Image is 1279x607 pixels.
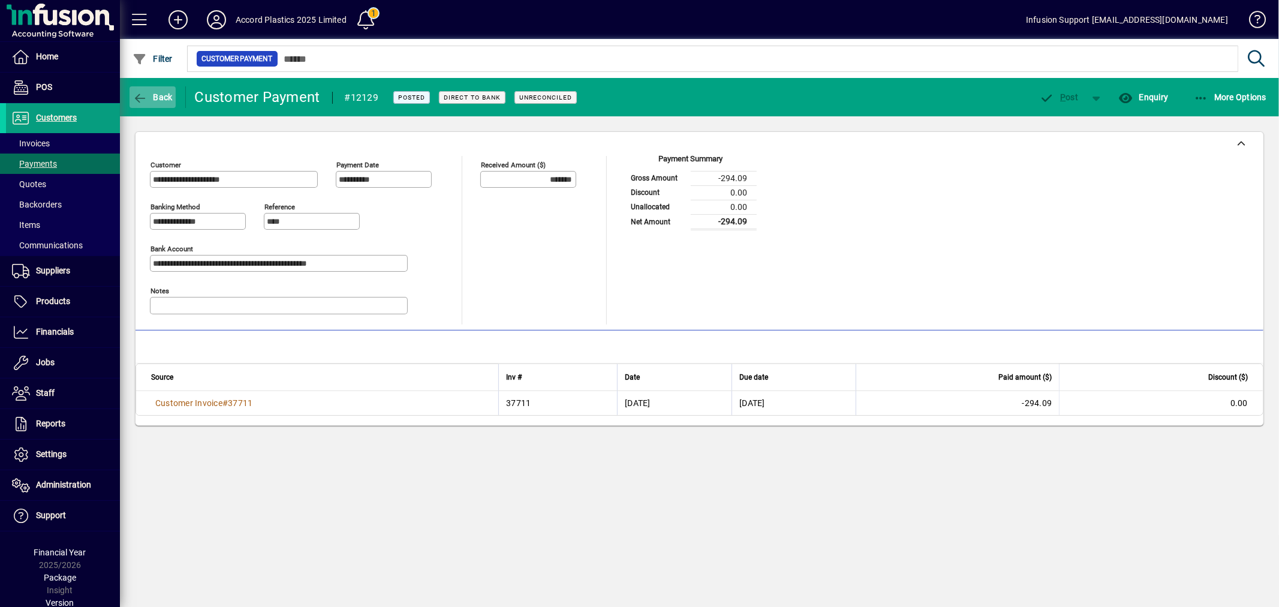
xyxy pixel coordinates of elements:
span: Paid amount ($) [998,371,1052,384]
span: Products [36,296,70,306]
app-page-summary-card: Payment Summary [625,156,757,230]
span: 37711 [228,398,252,408]
mat-label: Reference [264,203,295,211]
span: Customers [36,113,77,122]
a: Home [6,42,120,72]
a: Settings [6,440,120,470]
span: Filter [133,54,173,64]
a: Reports [6,409,120,439]
a: Items [6,215,120,235]
span: Enquiry [1118,92,1168,102]
a: Jobs [6,348,120,378]
span: Items [12,220,40,230]
td: 0.00 [1059,391,1263,415]
span: Customer Payment [201,53,273,65]
td: Gross Amount [625,171,691,185]
td: -294.09 [856,391,1060,415]
span: Due date [739,371,768,384]
span: Backorders [12,200,62,209]
a: Customer Invoice#37711 [151,396,257,410]
button: Back [130,86,176,108]
td: 0.00 [691,185,757,200]
span: Jobs [36,357,55,367]
a: POS [6,73,120,103]
div: Accord Plastics 2025 Limited [236,10,347,29]
button: Add [159,9,197,31]
a: Financials [6,317,120,347]
div: Customer Payment [195,88,320,107]
span: Settings [36,449,67,459]
td: [DATE] [732,391,856,415]
a: Quotes [6,174,120,194]
span: Unreconciled [519,94,572,101]
td: [DATE] [617,391,732,415]
span: Support [36,510,66,520]
mat-label: Bank Account [151,245,193,253]
a: Suppliers [6,256,120,286]
mat-label: Payment Date [336,161,379,169]
app-page-header-button: Back [120,86,186,108]
button: More Options [1191,86,1270,108]
span: Inv # [506,371,522,384]
td: 37711 [498,391,617,415]
button: Post [1034,86,1085,108]
span: Package [44,573,76,582]
span: Reports [36,419,65,428]
span: ost [1040,92,1079,102]
td: Unallocated [625,200,691,214]
a: Invoices [6,133,120,154]
span: Suppliers [36,266,70,275]
td: 0.00 [691,200,757,214]
a: Products [6,287,120,317]
span: Quotes [12,179,46,189]
button: Enquiry [1115,86,1171,108]
span: P [1060,92,1066,102]
span: Staff [36,388,55,398]
a: Staff [6,378,120,408]
span: Invoices [12,139,50,148]
span: Communications [12,241,83,250]
span: Discount ($) [1208,371,1248,384]
div: Payment Summary [625,153,757,171]
mat-label: Banking method [151,203,200,211]
button: Filter [130,48,176,70]
span: More Options [1194,92,1267,102]
div: #12129 [345,88,379,107]
span: Home [36,52,58,61]
span: Financial Year [34,548,86,557]
a: Backorders [6,194,120,215]
mat-label: Customer [151,161,181,169]
a: Support [6,501,120,531]
span: Posted [398,94,425,101]
span: Back [133,92,173,102]
td: Net Amount [625,214,691,229]
span: Direct to bank [444,94,501,101]
span: POS [36,82,52,92]
td: Discount [625,185,691,200]
span: Source [151,371,173,384]
a: Knowledge Base [1240,2,1264,41]
mat-label: Notes [151,287,169,295]
span: Payments [12,159,57,169]
mat-label: Received Amount ($) [481,161,546,169]
a: Administration [6,470,120,500]
span: Date [625,371,640,384]
span: Administration [36,480,91,489]
td: -294.09 [691,171,757,185]
td: -294.09 [691,214,757,229]
span: Financials [36,327,74,336]
span: Customer Invoice [155,398,222,408]
div: Infusion Support [EMAIL_ADDRESS][DOMAIN_NAME] [1026,10,1228,29]
a: Communications [6,235,120,256]
a: Payments [6,154,120,174]
span: # [222,398,228,408]
button: Profile [197,9,236,31]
